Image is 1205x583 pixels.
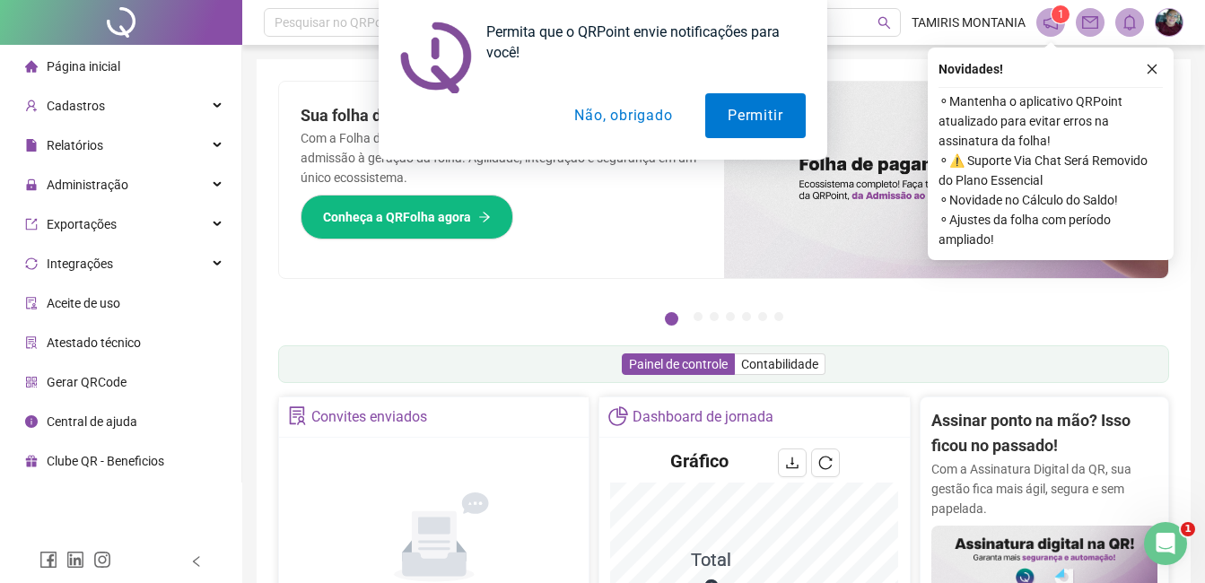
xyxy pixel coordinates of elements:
[939,210,1163,249] span: ⚬ Ajustes da folha com período ampliado!
[552,93,694,138] button: Não, obrigado
[47,375,127,389] span: Gerar QRCode
[1181,522,1195,536] span: 1
[710,312,719,321] button: 3
[1144,522,1187,565] iframe: Intercom live chat
[301,195,513,239] button: Conheça a QRFolha agora
[694,312,703,321] button: 2
[47,454,164,468] span: Clube QR - Beneficios
[931,408,1157,459] h2: Assinar ponto na mão? Isso ficou no passado!
[665,312,678,326] button: 1
[25,336,38,349] span: solution
[785,456,799,470] span: download
[47,178,128,192] span: Administração
[47,217,117,231] span: Exportações
[742,312,751,321] button: 5
[608,406,627,425] span: pie-chart
[400,22,472,93] img: notification icon
[705,93,805,138] button: Permitir
[670,448,729,474] h4: Gráfico
[931,459,1157,518] p: Com a Assinatura Digital da QR, sua gestão fica mais ágil, segura e sem papelada.
[47,414,137,429] span: Central de ajuda
[25,178,38,191] span: lock
[25,257,38,270] span: sync
[629,357,728,371] span: Painel de controle
[633,402,773,432] div: Dashboard de jornada
[190,555,203,568] span: left
[741,357,818,371] span: Contabilidade
[939,151,1163,190] span: ⚬ ⚠️ Suporte Via Chat Será Removido do Plano Essencial
[25,455,38,467] span: gift
[93,551,111,569] span: instagram
[25,218,38,231] span: export
[939,190,1163,210] span: ⚬ Novidade no Cálculo do Saldo!
[323,207,471,227] span: Conheça a QRFolha agora
[726,312,735,321] button: 4
[25,376,38,388] span: qrcode
[724,82,1169,278] img: banner%2F8d14a306-6205-4263-8e5b-06e9a85ad873.png
[472,22,806,63] div: Permita que o QRPoint envie notificações para você!
[25,297,38,309] span: audit
[25,415,38,428] span: info-circle
[47,257,113,271] span: Integrações
[288,406,307,425] span: solution
[774,312,783,321] button: 7
[818,456,833,470] span: reload
[47,296,120,310] span: Aceite de uso
[47,335,141,350] span: Atestado técnico
[311,402,427,432] div: Convites enviados
[758,312,767,321] button: 6
[39,551,57,569] span: facebook
[478,211,491,223] span: arrow-right
[66,551,84,569] span: linkedin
